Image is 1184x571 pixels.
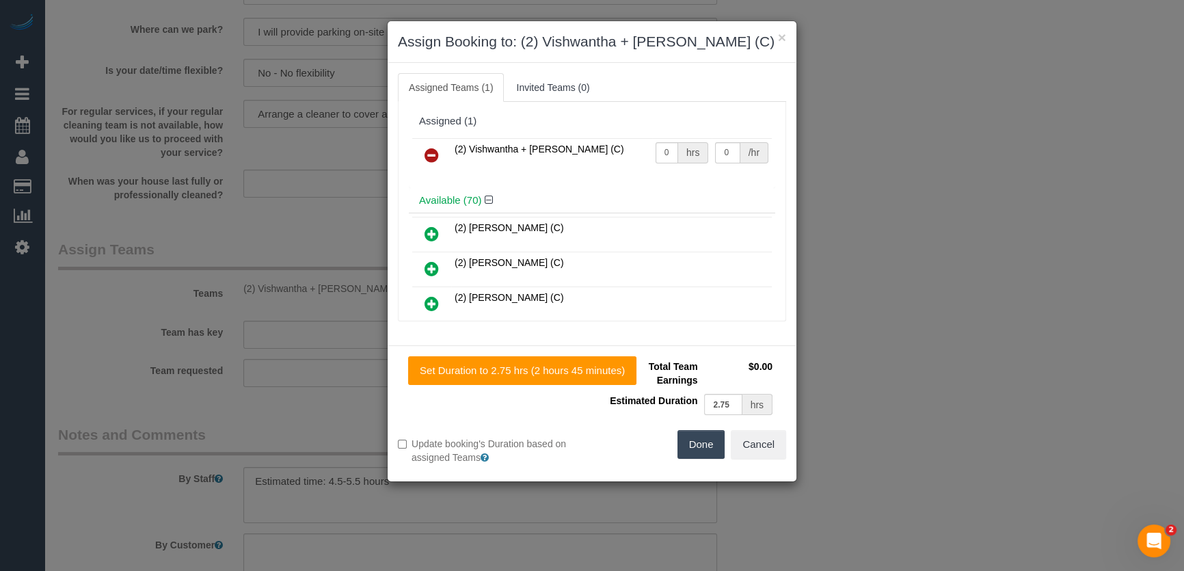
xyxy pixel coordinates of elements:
[455,144,624,155] span: (2) Vishwantha + [PERSON_NAME] (C)
[419,195,765,207] h4: Available (70)
[398,437,582,464] label: Update booking's Duration based on assigned Teams
[398,73,504,102] a: Assigned Teams (1)
[740,142,768,163] div: /hr
[602,356,701,390] td: Total Team Earnings
[455,257,563,268] span: (2) [PERSON_NAME] (C)
[398,440,407,449] input: Update booking's Duration based on assigned Teams
[408,356,636,385] button: Set Duration to 2.75 hrs (2 hours 45 minutes)
[678,142,708,163] div: hrs
[455,292,563,303] span: (2) [PERSON_NAME] (C)
[742,394,772,415] div: hrs
[677,430,725,459] button: Done
[455,222,563,233] span: (2) [PERSON_NAME] (C)
[701,356,776,390] td: $0.00
[610,395,697,406] span: Estimated Duration
[505,73,600,102] a: Invited Teams (0)
[398,31,786,52] h3: Assign Booking to: (2) Vishwantha + [PERSON_NAME] (C)
[1166,524,1176,535] span: 2
[1138,524,1170,557] iframe: Intercom live chat
[419,116,765,127] div: Assigned (1)
[778,30,786,44] button: ×
[731,430,786,459] button: Cancel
